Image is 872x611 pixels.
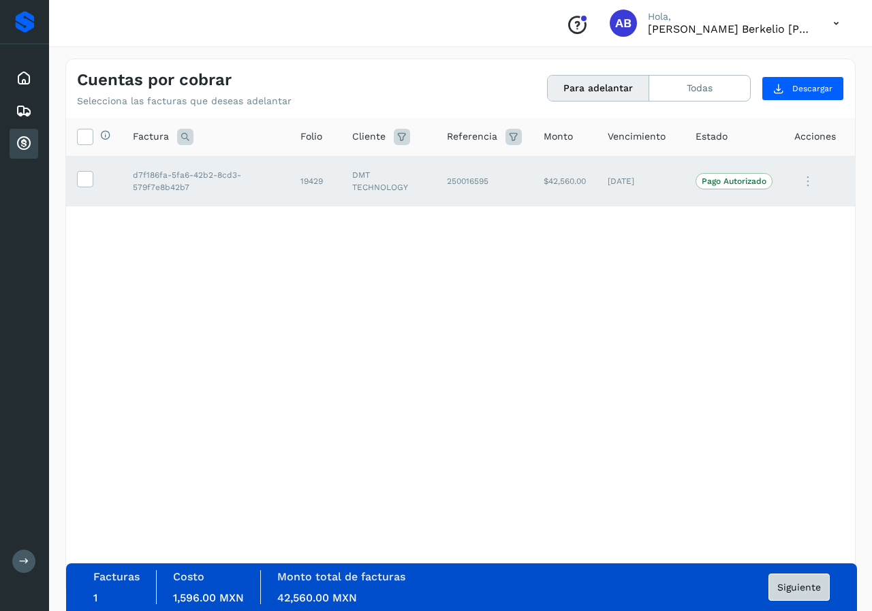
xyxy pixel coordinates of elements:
[544,129,573,144] span: Monto
[300,129,322,144] span: Folio
[777,582,821,592] span: Siguiente
[77,70,232,90] h4: Cuentas por cobrar
[548,76,649,101] button: Para adelantar
[10,63,38,93] div: Inicio
[792,82,832,95] span: Descargar
[762,76,844,101] button: Descargar
[696,129,728,144] span: Estado
[173,591,244,604] span: 1,596.00 MXN
[10,129,38,159] div: Cuentas por cobrar
[702,176,766,186] p: Pago Autorizado
[77,95,292,107] p: Selecciona las facturas que deseas adelantar
[173,570,204,583] label: Costo
[133,129,169,144] span: Factura
[352,129,386,144] span: Cliente
[436,156,533,206] td: 250016595
[341,156,436,206] td: DMT TECHNOLOGY
[122,156,290,206] td: d7f186fa-5fa6-42b2-8cd3-579f7e8b42b7
[597,156,685,206] td: [DATE]
[277,570,405,583] label: Monto total de facturas
[648,11,811,22] p: Hola,
[93,591,97,604] span: 1
[290,156,341,206] td: 19429
[533,156,597,206] td: $42,560.00
[648,22,811,35] p: Arturo Berkelio Martinez Hernández
[794,129,836,144] span: Acciones
[277,591,357,604] span: 42,560.00 MXN
[608,129,666,144] span: Vencimiento
[768,574,830,601] button: Siguiente
[10,96,38,126] div: Embarques
[447,129,497,144] span: Referencia
[93,570,140,583] label: Facturas
[649,76,750,101] button: Todas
